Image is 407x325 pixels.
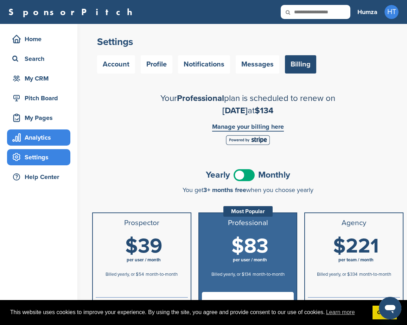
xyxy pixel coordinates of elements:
[7,129,70,146] a: Analytics
[146,272,178,277] span: month-to-month
[325,307,356,318] a: learn more about cookies
[357,4,377,20] a: Humza
[7,90,70,106] a: Pitch Board
[338,257,374,263] span: per team / month
[10,307,367,318] span: This website uses cookies to improve your experience. By using the site, you agree and provide co...
[7,149,70,165] a: Settings
[8,7,137,17] a: SponsorPitch
[202,219,294,227] h3: Professional
[11,151,70,164] div: Settings
[384,5,399,19] span: HT
[127,257,161,263] span: per user / month
[203,186,246,194] span: 3+ months free
[253,272,285,277] span: month-to-month
[359,272,391,277] span: month-to-month
[11,33,70,45] div: Home
[92,186,403,193] div: You get when you choose yearly
[7,51,70,67] a: Search
[206,171,230,179] span: Yearly
[11,111,70,124] div: My Pages
[236,55,279,74] a: Messages
[7,70,70,87] a: My CRM
[106,272,144,277] span: Billed yearly, or $54
[11,72,70,85] div: My CRM
[11,52,70,65] div: Search
[7,110,70,126] a: My Pages
[223,206,273,217] div: Most Popular
[226,135,270,145] img: Stripe
[379,297,401,319] iframe: Button to launch messaging window
[7,169,70,185] a: Help Center
[233,257,267,263] span: per user / month
[97,36,399,48] h2: Settings
[373,306,397,320] a: dismiss cookie message
[11,171,70,183] div: Help Center
[125,234,162,259] span: $39
[11,92,70,104] div: Pitch Board
[222,106,248,116] span: [DATE]
[258,171,290,179] span: Monthly
[333,234,379,259] span: $221
[202,292,294,313] span: Current Plan
[317,272,357,277] span: Billed yearly, or $334
[11,131,70,144] div: Analytics
[178,55,230,74] a: Notifications
[141,55,172,74] a: Profile
[231,234,268,259] span: $83
[285,55,316,74] a: Billing
[357,7,377,17] h3: Humza
[7,31,70,47] a: Home
[255,106,273,116] span: $134
[212,123,284,132] a: Manage your billing here
[125,92,371,117] h2: Your plan is scheduled to renew on at
[308,219,400,227] h3: Agency
[97,55,135,74] a: Account
[211,272,251,277] span: Billed yearly, or $134
[177,93,224,103] span: Professional
[96,219,188,227] h3: Prospector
